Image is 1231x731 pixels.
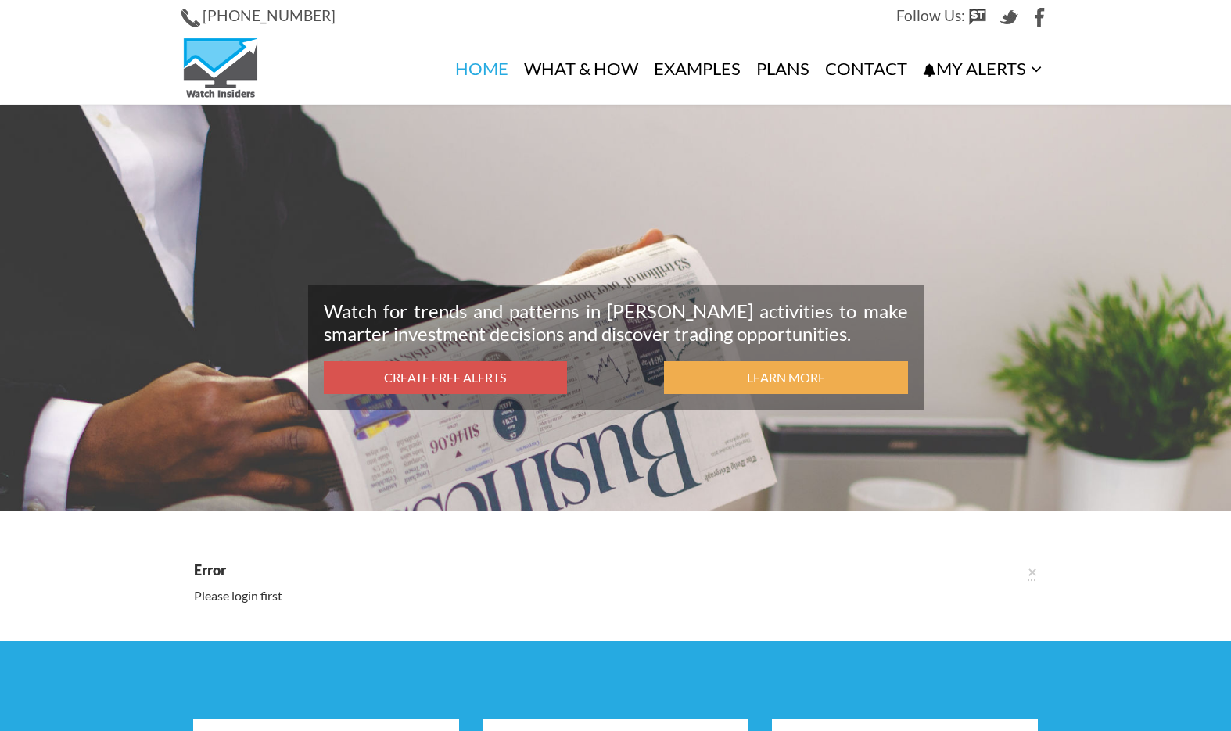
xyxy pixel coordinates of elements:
a: Learn More [664,361,907,395]
img: Facebook [1031,8,1050,27]
a: Create Free Alerts [324,361,567,395]
span: Follow Us: [896,6,965,24]
span: [PHONE_NUMBER] [203,6,336,24]
a: My Alerts [915,34,1050,105]
img: Phone [181,9,200,27]
p: Please login first [194,586,1037,605]
a: Plans [748,34,817,104]
img: StockTwits [968,8,987,27]
h4: Error [194,563,1037,579]
a: What & How [516,34,646,104]
a: Examples [646,34,748,104]
p: Watch for trends and patterns in [PERSON_NAME] activities to make smarter investment decisions an... [324,300,908,346]
a: Contact [817,34,915,104]
img: Twitter [1000,8,1018,27]
a: × [1028,563,1037,579]
a: Home [447,34,516,104]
